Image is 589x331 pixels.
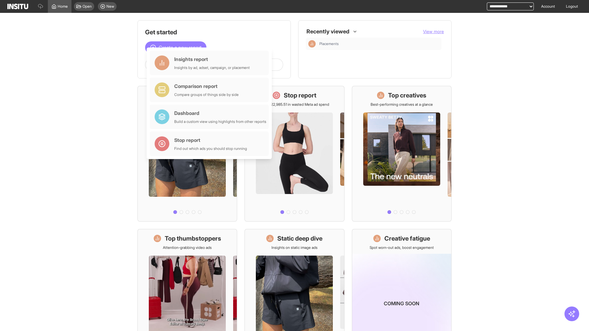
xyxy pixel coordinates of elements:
[308,40,316,48] div: Insights
[174,55,250,63] div: Insights report
[174,65,250,70] div: Insights by ad, adset, campaign, or placement
[277,234,322,243] h1: Static deep dive
[319,41,339,46] span: Placements
[260,102,329,107] p: Save £22,985.51 in wasted Meta ad spend
[284,91,316,100] h1: Stop report
[106,4,114,9] span: New
[319,41,439,46] span: Placements
[244,86,344,222] a: Stop reportSave £22,985.51 in wasted Meta ad spend
[174,119,266,124] div: Build a custom view using highlights from other reports
[388,91,426,100] h1: Top creatives
[423,29,444,34] span: View more
[371,102,433,107] p: Best-performing creatives at a glance
[145,41,206,54] button: Create a new report
[271,245,318,250] p: Insights on static image ads
[423,29,444,35] button: View more
[174,82,239,90] div: Comparison report
[7,4,28,9] img: Logo
[165,234,221,243] h1: Top thumbstoppers
[352,86,452,222] a: Top creativesBest-performing creatives at a glance
[58,4,68,9] span: Home
[159,44,202,51] span: Create a new report
[83,4,92,9] span: Open
[137,86,237,222] a: What's live nowSee all active ads instantly
[163,245,212,250] p: Attention-grabbing video ads
[174,109,266,117] div: Dashboard
[145,28,283,36] h1: Get started
[174,146,247,151] div: Find out which ads you should stop running
[174,92,239,97] div: Compare groups of things side by side
[174,136,247,144] div: Stop report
